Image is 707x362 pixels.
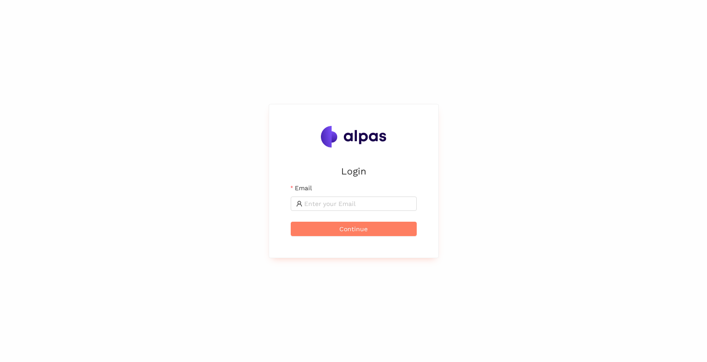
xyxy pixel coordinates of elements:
[291,164,417,179] h2: Login
[291,183,312,193] label: Email
[304,199,411,209] input: Email
[321,126,387,147] img: Alpas.ai Logo
[339,224,368,234] span: Continue
[296,201,302,207] span: user
[291,222,417,236] button: Continue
